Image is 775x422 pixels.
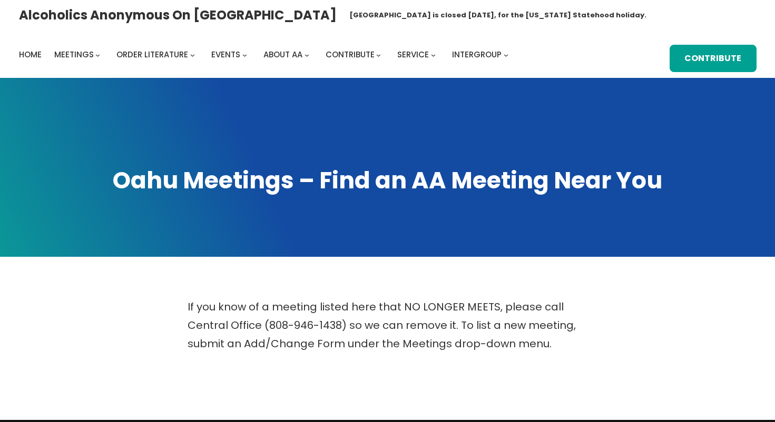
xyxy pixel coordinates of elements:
a: Home [19,47,42,62]
p: If you know of a meeting listed here that NO LONGER MEETS, please call Central Office (808-946-14... [188,298,588,353]
a: Alcoholics Anonymous on [GEOGRAPHIC_DATA] [19,4,337,26]
button: Events submenu [242,52,247,57]
button: Contribute submenu [376,52,381,57]
button: Intergroup submenu [504,52,508,57]
a: Service [397,47,429,62]
button: Service submenu [431,52,436,57]
a: Meetings [54,47,94,62]
span: About AA [263,49,302,60]
span: Order Literature [116,49,188,60]
span: Contribute [326,49,375,60]
button: Order Literature submenu [190,52,195,57]
h1: Oahu Meetings – Find an AA Meeting Near You [19,165,757,196]
a: Contribute [670,45,756,72]
span: Home [19,49,42,60]
h1: [GEOGRAPHIC_DATA] is closed [DATE], for the [US_STATE] Statehood holiday. [349,10,646,21]
button: About AA submenu [305,52,309,57]
span: Intergroup [452,49,502,60]
span: Service [397,49,429,60]
a: Events [211,47,240,62]
a: Contribute [326,47,375,62]
button: Meetings submenu [95,52,100,57]
a: Intergroup [452,47,502,62]
nav: Intergroup [19,47,512,62]
span: Meetings [54,49,94,60]
span: Events [211,49,240,60]
a: About AA [263,47,302,62]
